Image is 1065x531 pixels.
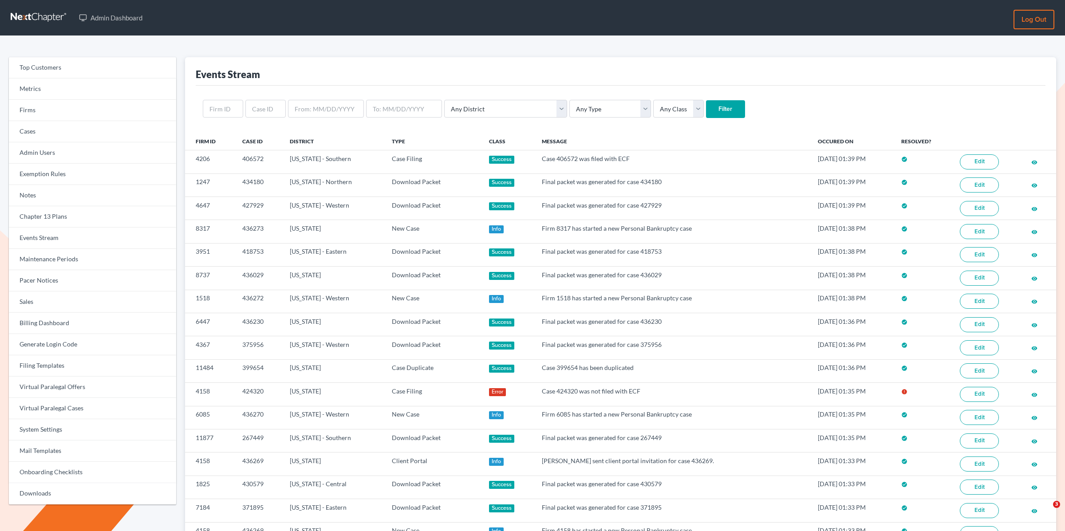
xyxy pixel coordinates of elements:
[1014,10,1054,29] a: Log out
[901,505,907,511] i: check_circle
[1031,483,1037,491] a: visibility
[535,406,811,429] td: Firm 6085 has started a new Personal Bankruptcy case
[960,294,999,309] a: Edit
[235,429,283,452] td: 267449
[203,100,243,118] input: Firm ID
[283,452,385,476] td: [US_STATE]
[235,173,283,197] td: 434180
[535,132,811,150] th: Message
[185,383,236,406] td: 4158
[1031,205,1037,212] a: visibility
[75,10,147,26] a: Admin Dashboard
[535,150,811,173] td: Case 406572 was filed with ECF
[1031,368,1037,374] i: visibility
[901,272,907,279] i: check_circle
[811,197,894,220] td: [DATE] 01:39 PM
[1031,392,1037,398] i: visibility
[535,267,811,290] td: Final packet was generated for case 436029
[901,295,907,302] i: check_circle
[185,173,236,197] td: 1247
[811,313,894,336] td: [DATE] 01:36 PM
[9,228,176,249] a: Events Stream
[489,388,506,396] div: Error
[894,132,953,150] th: Resolved?
[960,387,999,402] a: Edit
[535,429,811,452] td: Final packet was generated for case 267449
[1031,437,1037,444] a: visibility
[1031,507,1037,514] a: visibility
[1053,501,1060,508] span: 3
[185,336,236,359] td: 4367
[1031,274,1037,282] a: visibility
[9,334,176,355] a: Generate Login Code
[960,271,999,286] a: Edit
[535,359,811,382] td: Case 399654 has been duplicated
[283,197,385,220] td: [US_STATE] - Western
[811,150,894,173] td: [DATE] 01:39 PM
[9,483,176,504] a: Downloads
[283,313,385,336] td: [US_STATE]
[489,411,504,419] div: Info
[385,243,481,266] td: Download Packet
[235,476,283,499] td: 430579
[283,150,385,173] td: [US_STATE] - Southern
[1031,275,1037,282] i: visibility
[185,150,236,173] td: 4206
[489,458,504,466] div: Info
[185,313,236,336] td: 6447
[811,406,894,429] td: [DATE] 01:35 PM
[901,203,907,209] i: check_circle
[235,383,283,406] td: 424320
[960,154,999,169] a: Edit
[185,499,236,522] td: 7184
[1031,508,1037,514] i: visibility
[901,435,907,441] i: check_circle
[960,480,999,495] a: Edit
[1031,182,1037,189] i: visibility
[9,398,176,419] a: Virtual Paralegal Cases
[9,185,176,206] a: Notes
[1031,438,1037,444] i: visibility
[283,336,385,359] td: [US_STATE] - Western
[960,247,999,262] a: Edit
[960,177,999,193] a: Edit
[385,313,481,336] td: Download Packet
[185,476,236,499] td: 1825
[9,462,176,483] a: Onboarding Checklists
[385,383,481,406] td: Case Filing
[901,481,907,488] i: check_circle
[385,197,481,220] td: Download Packet
[901,412,907,418] i: check_circle
[9,79,176,100] a: Metrics
[811,243,894,266] td: [DATE] 01:38 PM
[960,410,999,425] a: Edit
[283,267,385,290] td: [US_STATE]
[385,150,481,173] td: Case Filing
[901,156,907,162] i: check_circle
[811,267,894,290] td: [DATE] 01:38 PM
[385,406,481,429] td: New Case
[283,406,385,429] td: [US_STATE] - Western
[9,100,176,121] a: Firms
[811,173,894,197] td: [DATE] 01:39 PM
[489,342,515,350] div: Success
[185,197,236,220] td: 4647
[535,173,811,197] td: Final packet was generated for case 434180
[385,429,481,452] td: Download Packet
[535,499,811,522] td: Final packet was generated for case 371895
[811,290,894,313] td: [DATE] 01:38 PM
[385,173,481,197] td: Download Packet
[960,201,999,216] a: Edit
[1031,229,1037,235] i: visibility
[1031,158,1037,165] a: visibility
[489,248,515,256] div: Success
[385,290,481,313] td: New Case
[283,173,385,197] td: [US_STATE] - Northern
[811,132,894,150] th: Occured On
[535,336,811,359] td: Final packet was generated for case 375956
[235,267,283,290] td: 436029
[185,359,236,382] td: 11484
[283,429,385,452] td: [US_STATE] - Southern
[811,359,894,382] td: [DATE] 01:36 PM
[185,429,236,452] td: 11877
